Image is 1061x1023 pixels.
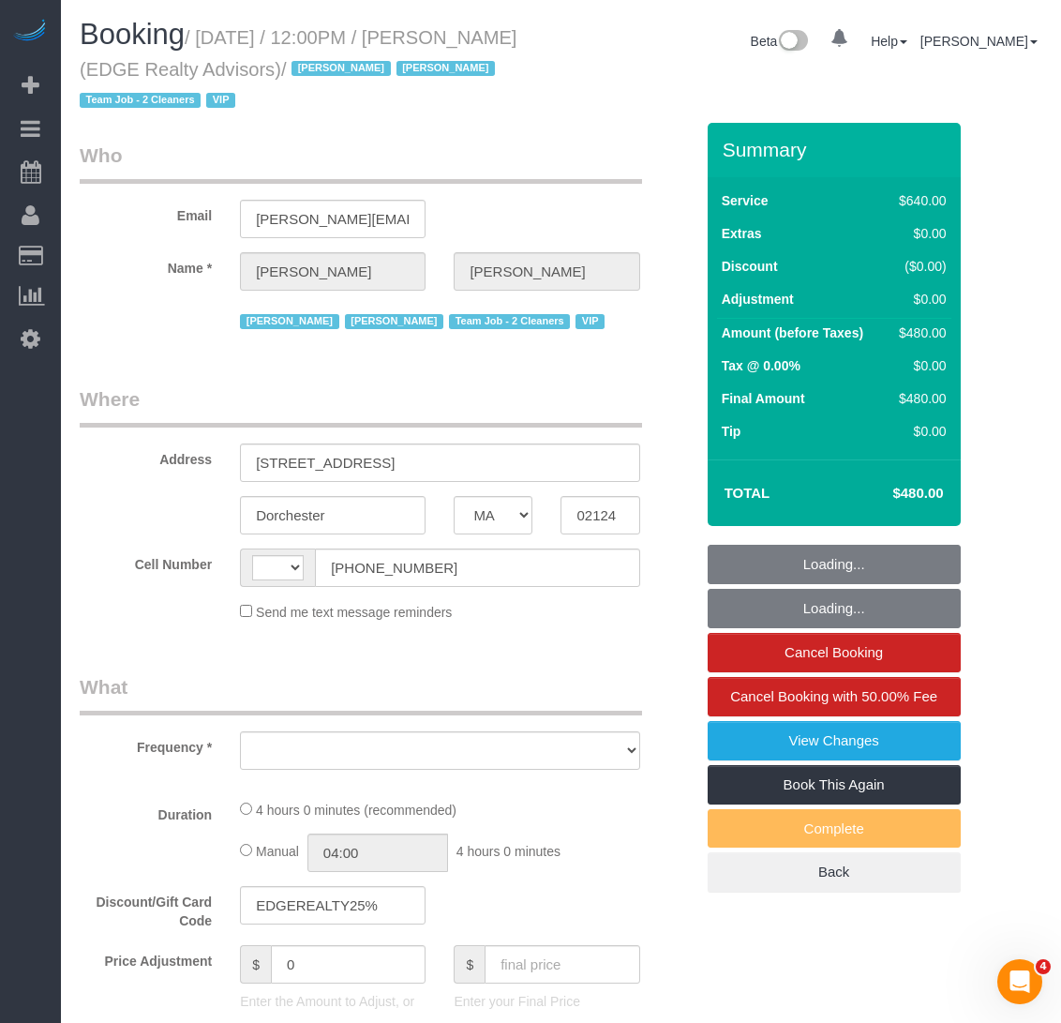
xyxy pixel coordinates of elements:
div: $480.00 [891,389,946,408]
input: Zip Code [560,496,639,534]
span: Team Job - 2 Cleaners [80,93,201,108]
label: Price Adjustment [66,945,226,970]
span: / [80,59,501,112]
p: Enter the Amount to Adjust, or [240,992,426,1011]
img: Automaid Logo [11,19,49,45]
a: Cancel Booking with 50.00% Fee [708,677,961,716]
div: $0.00 [891,356,946,375]
span: Team Job - 2 Cleaners [449,314,570,329]
input: First Name [240,252,426,291]
label: Address [66,444,226,469]
a: [PERSON_NAME] [920,34,1038,49]
img: New interface [777,30,808,54]
label: Amount (before Taxes) [722,323,863,342]
label: Duration [66,799,226,824]
strong: Total [725,485,770,501]
label: Final Amount [722,389,805,408]
h4: $480.00 [836,486,943,502]
small: / [DATE] / 12:00PM / [PERSON_NAME] (EDGE Realty Advisors) [80,27,516,112]
label: Name * [66,252,226,278]
a: Cancel Booking [708,633,961,672]
label: Service [722,191,769,210]
div: $0.00 [891,224,946,243]
span: [PERSON_NAME] [345,314,443,329]
label: Discount/Gift Card Code [66,886,226,930]
span: $ [240,945,271,984]
input: City [240,496,426,534]
span: Cancel Booking with 50.00% Fee [730,688,937,704]
p: Enter your Final Price [454,992,639,1011]
label: Tip [722,422,741,441]
a: Help [871,34,907,49]
span: 4 [1036,959,1051,974]
span: [PERSON_NAME] [291,61,390,76]
div: ($0.00) [891,257,946,276]
legend: Who [80,142,642,184]
a: Book This Again [708,765,961,805]
a: Beta [751,34,809,49]
input: Cell Number [315,549,639,587]
legend: Where [80,385,642,428]
input: Email [240,200,426,238]
div: $480.00 [891,323,946,342]
a: Back [708,852,961,892]
label: Frequency * [66,731,226,757]
span: VIP [206,93,235,108]
legend: What [80,673,642,715]
span: [PERSON_NAME] [396,61,495,76]
label: Email [66,200,226,225]
div: $0.00 [891,422,946,441]
iframe: Intercom live chat [997,959,1042,1004]
label: Adjustment [722,290,794,308]
label: Tax @ 0.00% [722,356,800,375]
div: $0.00 [891,290,946,308]
span: 4 hours 0 minutes [456,844,560,859]
span: $ [454,945,485,984]
span: VIP [575,314,605,329]
div: $640.00 [891,191,946,210]
span: Booking [80,18,185,51]
span: [PERSON_NAME] [240,314,338,329]
a: View Changes [708,721,961,760]
span: Send me text message reminders [256,605,452,620]
span: Manual [256,844,299,859]
h3: Summary [723,139,951,160]
label: Extras [722,224,762,243]
label: Cell Number [66,549,226,574]
input: Last Name [454,252,639,291]
label: Discount [722,257,778,276]
span: 4 hours 0 minutes (recommended) [256,803,456,818]
input: final price [485,945,639,984]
